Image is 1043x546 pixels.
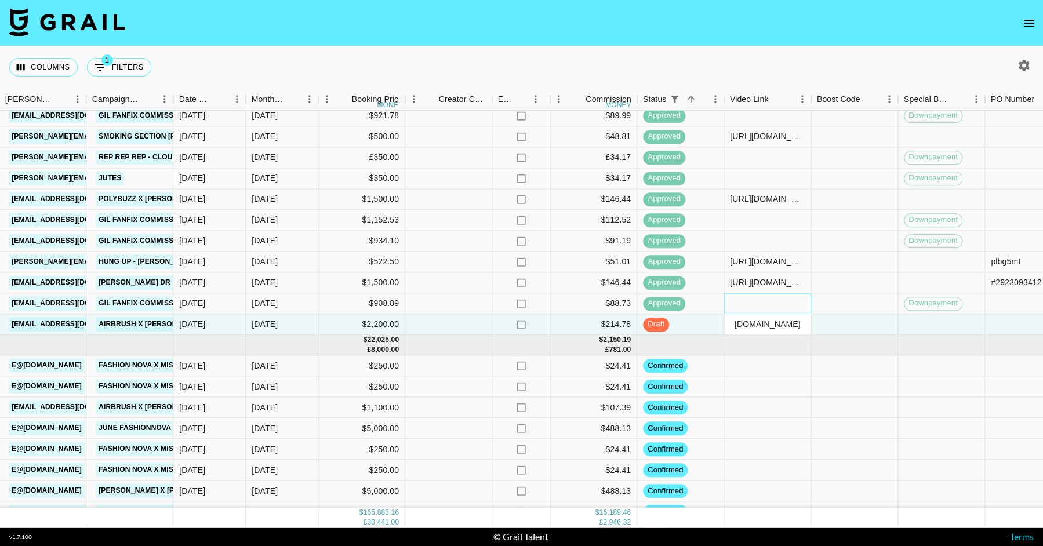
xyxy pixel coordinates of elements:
div: $24.41 [550,355,637,376]
div: £ [363,517,367,527]
div: 8,000.00 [371,345,399,355]
div: money [605,101,631,108]
div: Aug '25 [252,151,278,163]
button: Sort [423,91,439,107]
span: approved [643,110,685,121]
div: 2,946.32 [603,517,631,527]
div: 11/03/2025 [179,381,205,392]
span: approved [643,194,685,205]
div: $ [595,507,599,517]
div: $ [363,335,367,345]
span: Downpayment [904,298,962,309]
a: [EMAIL_ADDRESS][DOMAIN_NAME] [9,296,139,311]
div: https://www.tiktok.com/@gil_liany/video/7537358291249188104?_r=1&_t=ZS-8ynBKU7DC0G [730,193,805,205]
div: Date Created [179,88,212,111]
div: $1,152.53 [318,210,405,231]
div: £350.00 [318,147,405,168]
span: approved [643,277,685,288]
span: Downpayment [904,173,962,184]
a: Terms [1010,531,1034,542]
div: $1,500.00 [318,272,405,293]
div: $350.00 [318,168,405,189]
div: [PERSON_NAME] [5,88,53,111]
div: $24.41 [550,439,637,460]
div: $107.39 [550,397,637,418]
div: https://www.instagram.com/p/DNoKqy8Ixva/?hl=en [730,256,805,267]
div: $934.10 [318,231,405,252]
div: £ [367,345,371,355]
button: Sort [53,91,69,107]
div: Status [637,88,724,111]
button: Menu [707,90,724,108]
a: Gil Fanfix Commission [96,213,189,227]
a: [EMAIL_ADDRESS][DOMAIN_NAME] [9,317,139,332]
a: smoking section [PERSON_NAME] [96,129,230,144]
div: Boost Code [811,88,898,111]
div: Boost Code [817,88,860,111]
a: PolyBuzz X [PERSON_NAME] [96,192,208,206]
div: 1 active filter [666,91,682,107]
div: Aug '25 [252,256,278,267]
div: Campaign (Type) [86,88,173,111]
div: $5,000.00 [318,418,405,439]
div: 18/08/2025 [179,214,205,225]
a: Airbrush X [PERSON_NAME] September [96,400,253,414]
button: Sort [951,91,968,107]
div: Video Link [724,88,811,111]
a: Hung Up - [PERSON_NAME] [96,254,200,269]
div: Sep '25 [252,381,278,392]
a: e@[DOMAIN_NAME] [9,463,85,477]
span: Downpayment [904,152,962,163]
span: confirmed [643,443,688,454]
a: [EMAIL_ADDRESS][DOMAIN_NAME] [9,275,139,290]
a: June FashionNova X Gil [96,421,194,435]
div: $2,200.00 [318,314,405,335]
div: $ [599,335,603,345]
div: https://www.tiktok.com/@magda.mysz/video/7538465005667093782?_t=ZN-8ysFVEejWCM&_r=1 [730,276,805,288]
div: $48.81 [550,126,637,147]
div: $1,200.00 [318,501,405,522]
button: Menu [301,90,318,108]
button: Select columns [9,58,78,77]
span: approved [643,131,685,142]
div: $214.78 [550,314,637,335]
div: £34.17 [550,147,637,168]
a: [EMAIL_ADDRESS][DOMAIN_NAME] [9,400,139,414]
button: Menu [794,90,811,108]
span: approved [643,256,685,267]
div: $88.73 [550,293,637,314]
a: [EMAIL_ADDRESS][DOMAIN_NAME] [9,213,139,227]
div: $500.00 [318,126,405,147]
a: e@[DOMAIN_NAME] [9,379,85,394]
div: 781.00 [609,345,631,355]
div: Creator Commmission Override [405,88,492,111]
a: [EMAIL_ADDRESS][DOMAIN_NAME] [9,234,139,248]
a: e@[DOMAIN_NAME] [9,421,85,435]
div: 06/08/2025 [179,172,205,184]
div: © Grail Talent [493,531,548,543]
a: Gil Fanfix Commission [96,234,189,248]
span: confirmed [643,506,688,517]
div: #2923093412 [991,276,1041,288]
div: £ [599,517,603,527]
a: Fashion Nova X Missranden [96,442,211,456]
div: 11/08/2025 [179,318,205,330]
div: Sep '25 [252,423,278,434]
div: Booking Price [352,88,403,111]
button: Menu [69,90,86,108]
div: Date Created [173,88,246,111]
div: Expenses: Remove Commission? [492,88,550,111]
a: [PERSON_NAME] Dr [PERSON_NAME] [96,275,235,290]
div: PO Number [991,88,1034,111]
span: confirmed [643,381,688,392]
a: Fashion Nova X Missranden [96,379,211,394]
div: 22,025.00 [367,335,399,345]
div: $89.99 [550,105,637,126]
span: confirmed [643,423,688,434]
button: Menu [527,90,544,108]
span: Downpayment [904,235,962,246]
span: confirmed [643,402,688,413]
span: confirmed [643,485,688,496]
div: 13/08/2025 [179,402,205,413]
div: Sep '25 [252,443,278,455]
